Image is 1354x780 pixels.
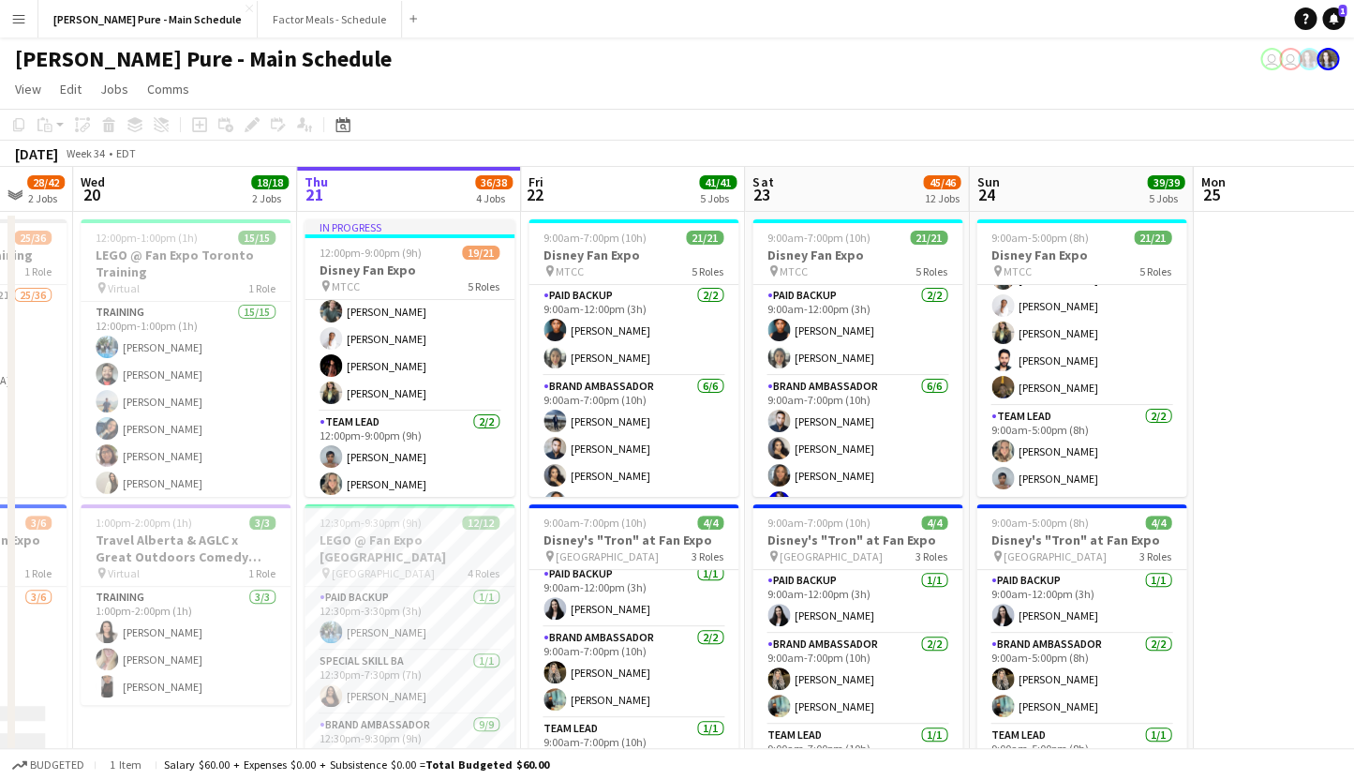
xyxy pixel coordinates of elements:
span: 1 Role [24,264,52,278]
span: 1 Role [248,566,275,580]
span: Wed [81,173,105,190]
span: 24 [974,184,999,205]
span: 3/6 [25,516,52,530]
app-card-role: Paid Backup1/112:30pm-3:30pm (3h)[PERSON_NAME] [305,587,514,651]
a: View [7,77,49,101]
span: Total Budgeted $60.00 [425,757,549,772]
span: 9:00am-5:00pm (8h) [991,516,1089,530]
span: 21/21 [910,231,947,245]
app-card-role: Brand Ambassador5/512:00pm-9:00pm (9h)[PERSON_NAME][PERSON_NAME][PERSON_NAME][PERSON_NAME][PERSON... [305,239,514,412]
span: 18/18 [251,175,289,189]
app-card-role: Training15/1512:00pm-1:00pm (1h)[PERSON_NAME][PERSON_NAME][PERSON_NAME][PERSON_NAME][PERSON_NAME]... [81,302,290,752]
h3: Disney's "Tron" at Fan Expo [976,532,1186,548]
app-card-role: Training3/31:00pm-2:00pm (1h)[PERSON_NAME][PERSON_NAME][PERSON_NAME] [81,587,290,705]
span: 28/42 [27,175,65,189]
h3: LEGO @ Fan Expo Toronto Training [81,247,290,280]
app-job-card: In progress12:00pm-9:00pm (9h)19/21Disney Fan Expo MTCC5 Roles[PERSON_NAME]Brand Ambassador5/512:... [305,219,514,497]
span: 3/3 [249,516,275,530]
h3: Disney Fan Expo [752,247,962,263]
span: Virtual [108,566,140,580]
span: 12/12 [462,516,499,530]
h3: Disney's "Tron" at Fan Expo [752,532,962,548]
span: MTCC [1004,264,1032,278]
span: Mon [1200,173,1225,190]
div: 5 Jobs [1148,191,1183,205]
span: Thu [305,173,328,190]
span: Sat [752,173,773,190]
span: 5 Roles [468,279,499,293]
app-card-role: Brand Ambassador2/29:00am-7:00pm (10h)[PERSON_NAME][PERSON_NAME] [528,627,738,718]
app-job-card: 9:00am-7:00pm (10h)21/21Disney Fan Expo MTCC5 RolesPaid Backup2/29:00am-12:00pm (3h)[PERSON_NAME]... [752,219,962,497]
app-user-avatar: Leticia Fayzano [1260,48,1283,70]
span: 9:00am-7:00pm (10h) [767,516,870,530]
span: 5 Roles [915,264,947,278]
div: 2 Jobs [252,191,288,205]
span: 4 Roles [468,566,499,580]
h1: [PERSON_NAME] Pure - Main Schedule [15,45,392,73]
span: 9:00am-7:00pm (10h) [543,516,647,530]
app-user-avatar: Ashleigh Rains [1298,48,1320,70]
app-card-role: Brand Ambassador5/59:00am-5:00pm (8h)[PERSON_NAME][PERSON_NAME][PERSON_NAME][PERSON_NAME][PERSON_... [976,233,1186,406]
span: 12:30pm-9:30pm (9h) [320,516,422,530]
h3: Disney Fan Expo [305,262,514,278]
span: [GEOGRAPHIC_DATA] [556,549,659,563]
span: 1:00pm-2:00pm (1h) [96,516,192,530]
span: 4/4 [921,516,947,530]
app-card-role: Paid Backup2/29:00am-12:00pm (3h)[PERSON_NAME][PERSON_NAME] [528,285,738,376]
span: 4/4 [1145,516,1171,530]
a: Edit [52,77,89,101]
span: 1 item [103,757,148,772]
app-card-role: Brand Ambassador2/29:00am-7:00pm (10h)[PERSON_NAME][PERSON_NAME] [752,634,962,725]
span: Edit [60,81,82,97]
app-card-role: Brand Ambassador6/69:00am-7:00pm (10h)[PERSON_NAME][PERSON_NAME][PERSON_NAME][PERSON_NAME] [752,376,962,576]
div: 12 Jobs [924,191,960,205]
app-job-card: 12:00pm-1:00pm (1h)15/15LEGO @ Fan Expo Toronto Training Virtual1 RoleTraining15/1512:00pm-1:00pm... [81,219,290,497]
span: 3 Roles [915,549,947,563]
span: Budgeted [30,758,84,772]
span: 23 [750,184,773,205]
app-user-avatar: Leticia Fayzano [1279,48,1302,70]
div: EDT [116,146,136,160]
app-card-role: Team Lead2/29:00am-5:00pm (8h)[PERSON_NAME][PERSON_NAME] [976,406,1186,497]
button: Factor Meals - Schedule [258,1,402,37]
span: 9:00am-7:00pm (10h) [543,231,647,245]
h3: Travel Alberta & AGLC x Great Outdoors Comedy Festival Training [81,532,290,565]
app-job-card: 1:00pm-2:00pm (1h)3/3Travel Alberta & AGLC x Great Outdoors Comedy Festival Training Virtual1 Rol... [81,504,290,705]
span: 19/21 [462,246,499,260]
app-card-role: Team Lead2/212:00pm-9:00pm (9h)[PERSON_NAME][PERSON_NAME] [305,412,514,502]
app-job-card: 9:00am-5:00pm (8h)21/21Disney Fan Expo MTCC5 Roles[PERSON_NAME]Brand Ambassador5/59:00am-5:00pm (... [976,219,1186,497]
span: 39/39 [1147,175,1184,189]
h3: Disney's "Tron" at Fan Expo [528,532,738,548]
span: 20 [78,184,105,205]
span: 41/41 [699,175,737,189]
span: Fri [528,173,543,190]
span: 25/36 [14,231,52,245]
button: Budgeted [9,755,87,775]
span: 1 Role [24,566,52,580]
span: MTCC [780,264,808,278]
button: [PERSON_NAME] Pure - Main Schedule [38,1,258,37]
div: Salary $60.00 + Expenses $0.00 + Subsistence $0.00 = [164,757,549,772]
span: 12:00pm-9:00pm (9h) [320,246,422,260]
span: Week 34 [62,146,109,160]
div: 5 Jobs [700,191,736,205]
span: Jobs [100,81,128,97]
a: Jobs [93,77,136,101]
h3: Disney Fan Expo [976,247,1186,263]
span: Sun [976,173,999,190]
app-card-role: Special Skill BA1/112:30pm-7:30pm (7h)[PERSON_NAME] [305,651,514,714]
app-job-card: 9:00am-7:00pm (10h)21/21Disney Fan Expo MTCC5 RolesPaid Backup2/29:00am-12:00pm (3h)[PERSON_NAME]... [528,219,738,497]
span: [GEOGRAPHIC_DATA] [332,566,435,580]
span: View [15,81,41,97]
app-user-avatar: Ashleigh Rains [1317,48,1339,70]
span: 22 [526,184,543,205]
h3: LEGO @ Fan Expo [GEOGRAPHIC_DATA] [305,532,514,565]
span: 1 Role [248,281,275,295]
span: 15/15 [238,231,275,245]
span: 45/46 [923,175,960,189]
